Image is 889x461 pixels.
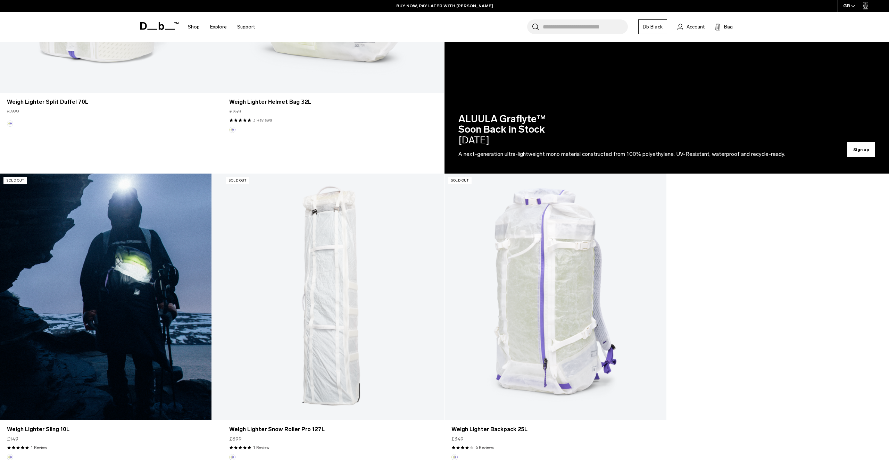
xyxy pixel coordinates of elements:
a: 3 reviews [253,117,272,123]
button: Bag [715,23,733,31]
a: 1 reviews [31,444,47,451]
a: BUY NOW, PAY LATER WITH [PERSON_NAME] [396,3,493,9]
p: Sold Out [3,177,27,184]
a: 6 reviews [475,444,494,451]
a: Weigh Lighter Snow Roller Pro 127L [229,425,437,434]
a: Weigh Lighter Split Duffel 70L [7,98,215,106]
a: Explore [210,15,227,39]
p: Sold Out [448,177,472,184]
span: £259 [229,108,241,115]
a: 1 reviews [253,444,269,451]
span: £349 [451,435,464,443]
span: £399 [7,108,19,115]
a: Weigh Lighter Snow Roller Pro 127L [222,174,444,420]
p: Sold Out [226,177,249,184]
a: Weigh Lighter Helmet Bag 32L [229,98,437,106]
nav: Main Navigation [183,12,260,42]
a: Db Black [638,19,667,34]
a: Support [237,15,255,39]
span: Bag [724,23,733,31]
a: Weigh Lighter Sling 10L [7,425,215,434]
button: Aurora [229,127,235,133]
a: Weigh Lighter Backpack 25L [451,425,659,434]
a: Weigh Lighter Backpack 25L [444,174,666,420]
button: Aurora [451,454,458,460]
a: Account [678,23,705,31]
span: Account [687,23,705,31]
a: Shop [188,15,200,39]
span: £149 [7,435,18,443]
button: Aurora [229,454,235,460]
button: Aurora [7,454,13,460]
span: £899 [229,435,242,443]
button: Aurora [7,120,13,127]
